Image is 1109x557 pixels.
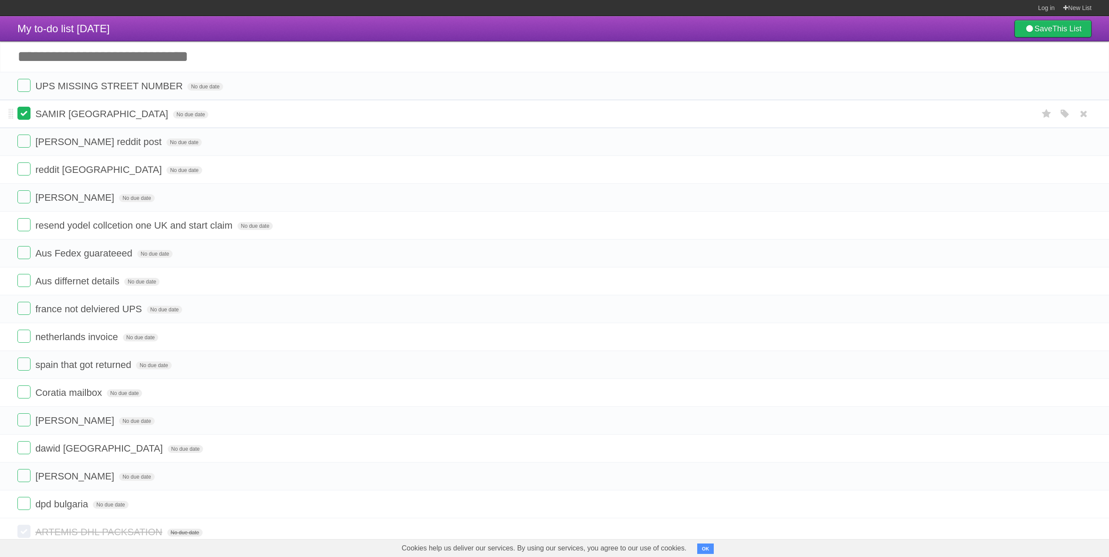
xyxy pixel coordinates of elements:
[137,250,173,258] span: No due date
[17,525,31,538] label: Done
[1038,107,1055,121] label: Star task
[35,276,122,287] span: Aus differnet details
[35,136,164,147] span: [PERSON_NAME] reddit post
[17,330,31,343] label: Done
[35,443,165,454] span: dawid [GEOGRAPHIC_DATA]
[17,135,31,148] label: Done
[187,83,223,91] span: No due date
[17,107,31,120] label: Done
[17,246,31,259] label: Done
[17,190,31,203] label: Done
[17,469,31,482] label: Done
[107,389,142,397] span: No due date
[35,108,170,119] span: SAMIR [GEOGRAPHIC_DATA]
[147,306,182,314] span: No due date
[35,527,164,537] span: ARTEMIS DHL PACKSATION
[17,302,31,315] label: Done
[136,361,171,369] span: No due date
[173,111,208,118] span: No due date
[119,473,154,481] span: No due date
[167,529,203,537] span: No due date
[35,499,90,510] span: dpd bulgaria
[93,501,128,509] span: No due date
[119,417,154,425] span: No due date
[35,248,135,259] span: Aus Fedex guarateeed
[17,162,31,176] label: Done
[17,441,31,454] label: Done
[697,543,714,554] button: OK
[35,331,120,342] span: netherlands invoice
[17,274,31,287] label: Done
[35,387,104,398] span: Coratia mailbox
[35,164,164,175] span: reddit [GEOGRAPHIC_DATA]
[393,540,695,557] span: Cookies help us deliver our services. By using our services, you agree to our use of cookies.
[35,192,116,203] span: [PERSON_NAME]
[17,385,31,398] label: Done
[166,138,202,146] span: No due date
[17,79,31,92] label: Done
[35,304,144,314] span: france not delviered UPS
[1014,20,1092,37] a: SaveThis List
[166,166,202,174] span: No due date
[35,81,185,91] span: UPS MISSING STREET NUMBER
[168,445,203,453] span: No due date
[17,358,31,371] label: Done
[17,413,31,426] label: Done
[35,359,133,370] span: spain that got returned
[17,497,31,510] label: Done
[17,218,31,231] label: Done
[119,194,154,202] span: No due date
[35,220,234,231] span: resend yodel collcetion one UK and start claim
[35,415,116,426] span: [PERSON_NAME]
[123,334,158,341] span: No due date
[237,222,273,230] span: No due date
[1052,24,1082,33] b: This List
[17,23,110,34] span: My to-do list [DATE]
[35,471,116,482] span: [PERSON_NAME]
[124,278,159,286] span: No due date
